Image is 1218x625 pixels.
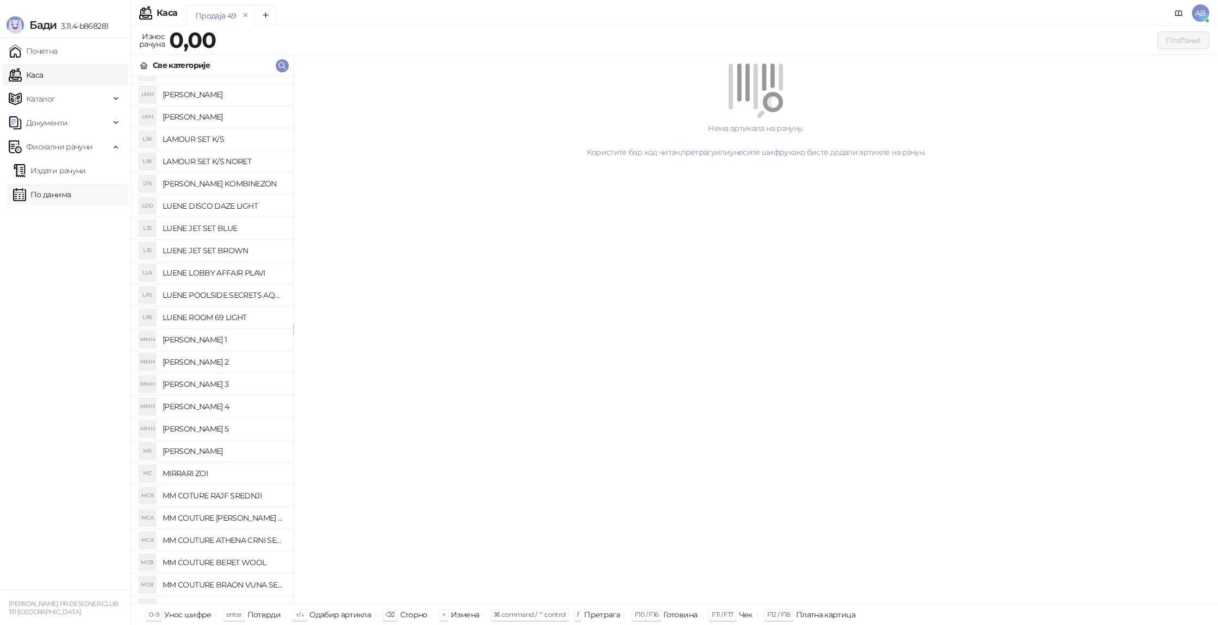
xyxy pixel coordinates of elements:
h4: [PERSON_NAME] 3 [163,376,284,393]
div: MMH [139,398,156,415]
span: ⌘ command / ⌃ control [494,610,566,618]
button: Add tab [254,4,276,26]
h4: MM COTURE RAJF SREDNJI [163,487,284,504]
div: Нема артикала на рачуну. Користите бар код читач, или како бисте додали артикле на рачун. [307,122,1205,158]
div: MCB [139,554,156,571]
div: LR6 [139,309,156,326]
h4: MM COUTURE BRAON VUNA SESIR [163,576,284,593]
h4: [PERSON_NAME] 2 [163,353,284,371]
div: LDD [139,197,156,215]
div: Претрага [584,608,620,622]
div: Чек [739,608,753,622]
span: F10 / F16 [635,610,658,618]
span: f [577,610,579,618]
div: MCB [139,576,156,593]
a: Каса [9,64,43,86]
span: ↑/↓ [295,610,304,618]
div: LMH [139,86,156,103]
div: LJS [139,220,156,237]
div: LJS [139,242,156,259]
div: Готовина [663,608,697,622]
h4: LAMOUR SET K/S [163,130,284,148]
img: Logo [7,16,24,34]
div: MCE [139,598,156,616]
span: Бади [29,18,57,32]
span: enter [226,610,242,618]
span: 0-9 [149,610,159,618]
span: AB [1192,4,1209,22]
h4: LUENE ROOM 69 LIGHT [163,309,284,326]
h4: LUENE LOBBY AFFAIR PLAVI [163,264,284,282]
span: Фискални рачуни [26,136,92,158]
div: MMH [139,353,156,371]
h4: LAMOUR SET K/S NORET [163,153,284,170]
div: MCA [139,532,156,549]
div: Потврди [247,608,281,622]
h4: MIRRARI ZOI [163,465,284,482]
div: grid [131,76,293,604]
h4: [PERSON_NAME] [163,442,284,460]
div: MMH [139,420,156,437]
div: Одабир артикла [309,608,371,622]
a: Документација [1170,4,1188,22]
button: Плаћање [1157,32,1209,49]
span: ⌫ [386,610,394,618]
div: MCA [139,509,156,527]
strong: 0,00 [169,27,216,53]
div: Унос шифре [164,608,212,622]
a: претрагу [681,147,715,157]
a: унесите шифру [730,147,788,157]
div: MMH [139,376,156,393]
span: F12 / F18 [767,610,791,618]
div: LSK [139,153,156,170]
a: Издати рачуни [13,160,86,182]
h4: MM COUTURE ENGLESKI KACKET KARIRANI [163,598,284,616]
h4: LUENE JET SET BROWN [163,242,284,259]
span: F11 / F17 [712,610,733,618]
div: Све категорије [153,59,210,71]
h4: [PERSON_NAME] 5 [163,420,284,437]
div: Сторно [400,608,427,622]
span: Каталог [26,88,55,110]
div: MCR [139,487,156,504]
div: Измена [451,608,479,622]
div: Износ рачуна [137,29,167,51]
h4: MM COUTURE BERET WOOL [163,554,284,571]
div: MZ [139,465,156,482]
button: remove [239,11,253,20]
span: 3.11.4-b868281 [57,21,108,31]
h4: LUENE POOLSIDE SECRETS AQUAMARINE [163,286,284,304]
h4: [PERSON_NAME] 4 [163,398,284,415]
span: + [442,610,445,618]
div: LPS [139,286,156,304]
small: [PERSON_NAME] PR DESIGNER CLUB TR [GEOGRAPHIC_DATA] [9,600,119,616]
div: MMH [139,331,156,348]
div: LNH [139,108,156,126]
h4: LUENE JET SET BLUE [163,220,284,237]
h4: [PERSON_NAME] [163,108,284,126]
div: Платна картица [796,608,855,622]
h4: LUENE DISCO DAZE LIGHT [163,197,284,215]
div: LSK [139,130,156,148]
h4: [PERSON_NAME] [163,86,284,103]
a: Почетна [9,40,58,62]
h4: [PERSON_NAME] KOMBINEZON [163,175,284,192]
span: Документи [26,112,67,134]
div: Каса [157,9,177,17]
div: LLA [139,264,156,282]
div: LTK [139,175,156,192]
div: MR [139,442,156,460]
h4: MM COUTURE [PERSON_NAME] CHECKED SESIR [163,509,284,527]
a: По данима [13,184,71,205]
h4: MM COUTURE ATHENA CRNI SESIR [163,532,284,549]
div: Продаја 49 [195,10,237,22]
h4: [PERSON_NAME] 1 [163,331,284,348]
